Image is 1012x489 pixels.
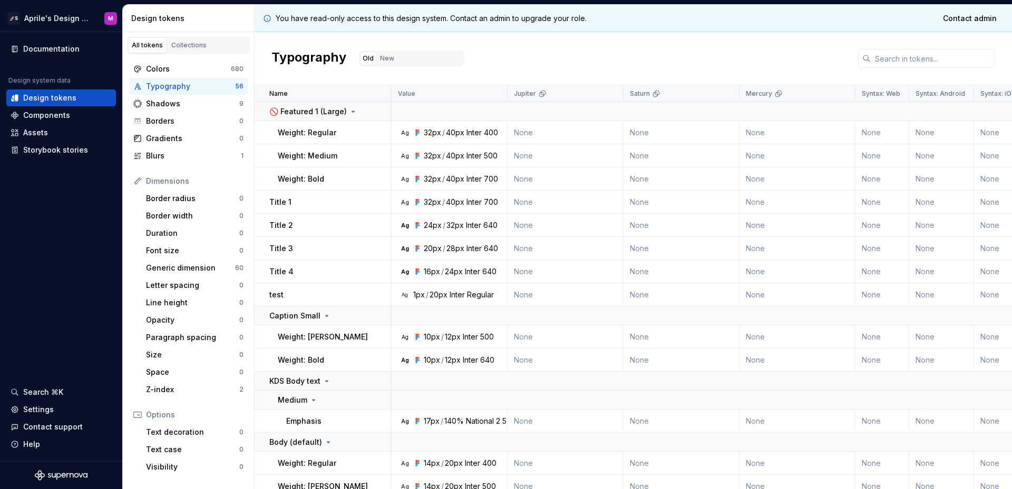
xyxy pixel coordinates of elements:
a: Letter spacing0 [142,277,248,294]
div: 500 [484,151,498,161]
div: / [442,197,445,207]
a: Borders0 [129,113,248,129]
a: Contact admin [936,9,1004,28]
td: None [909,283,974,306]
div: Size [146,350,239,360]
div: Ag [401,152,409,160]
a: Documentation [6,41,116,57]
div: Shadows [146,98,239,109]
p: Title 4 [269,266,294,277]
div: Design tokens [23,93,76,103]
div: Search ⌘K [23,387,63,397]
div: Options [146,410,244,420]
p: Weight: [PERSON_NAME] [278,332,368,342]
div: Opacity [146,315,239,325]
div: 10px [424,332,440,342]
div: / [441,458,444,468]
div: 2 [239,385,244,394]
a: Typography56 [129,78,248,95]
td: None [855,144,909,167]
div: 0 [239,246,244,255]
div: 0 [239,463,244,471]
button: Search ⌘K [6,384,116,401]
p: Emphasis [286,416,322,426]
div: 1px [413,290,425,300]
a: Z-index2 [142,381,248,398]
td: None [855,325,909,348]
div: Ag [401,198,409,206]
a: Font size0 [142,242,248,259]
p: Syntax: Android [916,89,965,98]
p: Weight: Regular [278,458,336,468]
div: 32px [424,151,441,161]
div: Ag [401,175,409,183]
td: None [508,410,624,433]
div: / [441,416,443,426]
button: New [377,52,397,65]
td: None [909,452,974,475]
div: 40px [446,127,464,138]
div: 640 [483,220,498,231]
td: None [855,452,909,475]
a: Line height0 [142,294,248,311]
td: None [624,237,739,260]
div: Duration [146,228,239,238]
td: None [508,452,624,475]
td: None [855,191,909,214]
td: None [624,121,739,144]
p: Weight: Bold [278,174,324,184]
div: Inter [466,127,482,138]
div: 28px [446,243,464,254]
div: Inter [466,220,481,231]
div: 32px [424,174,441,184]
div: / [442,151,445,161]
div: 32px [424,127,441,138]
p: Caption Small [269,311,320,321]
td: None [909,260,974,283]
div: Ag [401,128,409,137]
a: Visibility0 [142,458,248,475]
div: Aprile's Design System [24,13,92,24]
div: Design system data [8,76,71,85]
div: 14px [424,458,440,468]
div: Help [23,439,40,450]
td: None [624,283,739,306]
p: Mercury [746,89,772,98]
div: Space [146,367,239,377]
div: 40px [446,174,464,184]
p: Body (default) [269,437,322,447]
a: Text decoration0 [142,424,248,441]
div: Ag [401,333,409,341]
td: None [855,283,909,306]
div: 24px [424,220,442,231]
div: Line height [146,297,239,308]
td: None [739,167,855,191]
td: None [855,167,909,191]
div: / [441,332,444,342]
td: None [624,325,739,348]
div: Ag [401,459,409,467]
div: Regular [467,290,494,300]
td: None [739,325,855,348]
td: None [508,167,624,191]
td: None [909,121,974,144]
div: 9 [239,99,244,108]
td: None [624,214,739,237]
td: None [855,260,909,283]
div: Text case [146,444,239,455]
div: 640 [480,355,494,365]
div: Border radius [146,193,239,204]
td: None [909,237,974,260]
div: 16px [424,266,440,277]
div: 40px [446,151,464,161]
div: / [442,127,445,138]
td: None [909,167,974,191]
div: / [443,220,445,231]
div: 32px [446,220,464,231]
td: None [624,452,739,475]
div: Gradients [146,133,239,144]
div: 640 [484,243,498,254]
div: 0 [239,281,244,290]
div: Inter [450,290,465,300]
div: Generic dimension [146,263,235,273]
